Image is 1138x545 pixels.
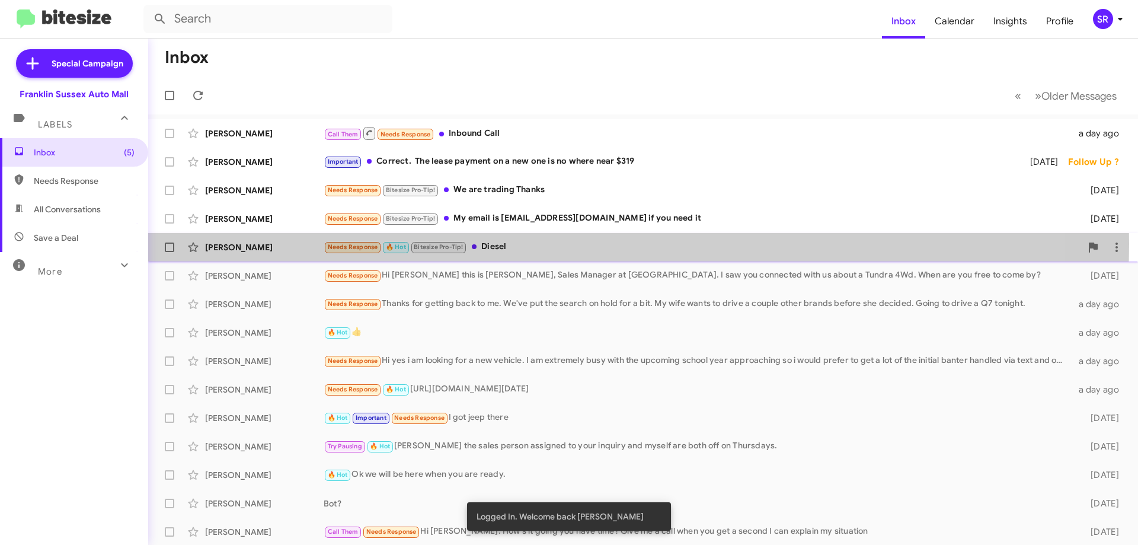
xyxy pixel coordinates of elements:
[20,88,129,100] div: Franklin Sussex Auto Mall
[328,130,359,138] span: Call Them
[1072,327,1129,339] div: a day ago
[1072,270,1129,282] div: [DATE]
[324,183,1072,197] div: We are trading Thanks
[205,498,324,509] div: [PERSON_NAME]
[1035,88,1041,103] span: »
[205,412,324,424] div: [PERSON_NAME]
[328,414,348,422] span: 🔥 Hot
[205,469,324,481] div: [PERSON_NAME]
[328,471,348,479] span: 🔥 Hot
[1072,184,1129,196] div: [DATE]
[394,414,445,422] span: Needs Response
[205,156,324,168] div: [PERSON_NAME]
[386,385,406,393] span: 🔥 Hot
[38,266,62,277] span: More
[328,385,378,393] span: Needs Response
[328,442,362,450] span: Try Pausing
[366,528,417,536] span: Needs Response
[1008,84,1028,108] button: Previous
[1072,128,1129,139] div: a day ago
[16,49,133,78] a: Special Campaign
[143,5,392,33] input: Search
[324,383,1072,396] div: [URL][DOMAIN_NAME][DATE]
[324,297,1072,311] div: Thanks for getting back to me. We've put the search on hold for a bit. My wife wants to drive a c...
[1041,90,1117,103] span: Older Messages
[328,158,359,165] span: Important
[1072,526,1129,538] div: [DATE]
[1072,441,1129,452] div: [DATE]
[205,384,324,396] div: [PERSON_NAME]
[205,327,324,339] div: [PERSON_NAME]
[1028,84,1124,108] button: Next
[414,243,463,251] span: Bitesize Pro-Tip!
[328,243,378,251] span: Needs Response
[1072,355,1129,367] div: a day ago
[1072,498,1129,509] div: [DATE]
[324,354,1072,368] div: Hi yes i am looking for a new vehicle. I am extremely busy with the upcoming school year approach...
[52,58,123,69] span: Special Campaign
[205,298,324,310] div: [PERSON_NAME]
[386,243,406,251] span: 🔥 Hot
[205,270,324,282] div: [PERSON_NAME]
[205,184,324,196] div: [PERSON_NAME]
[1072,298,1129,310] div: a day ago
[324,525,1072,538] div: Hi [PERSON_NAME]. How's it going you have time? Give me a call when you get a second I can explai...
[324,126,1072,141] div: Inbound Call
[1015,88,1021,103] span: «
[324,439,1072,453] div: [PERSON_NAME] the sales person assigned to your inquiry and myself are both off on Thursdays.
[1068,156,1129,168] div: Follow Up ?
[38,119,72,130] span: Labels
[34,232,78,244] span: Save a Deal
[882,4,925,39] a: Inbox
[477,511,644,522] span: Logged In. Welcome back [PERSON_NAME]
[205,441,324,452] div: [PERSON_NAME]
[324,411,1072,425] div: I got jeep there
[1083,9,1125,29] button: SR
[205,241,324,253] div: [PERSON_NAME]
[370,442,390,450] span: 🔥 Hot
[1008,84,1124,108] nav: Page navigation example
[328,215,378,222] span: Needs Response
[324,468,1072,482] div: Ok we will be here when you are ready.
[328,329,348,336] span: 🔥 Hot
[386,186,435,194] span: Bitesize Pro-Tip!
[1015,156,1068,168] div: [DATE]
[1072,412,1129,424] div: [DATE]
[328,528,359,536] span: Call Them
[324,155,1015,168] div: Correct. The lease payment on a new one is no where near $319
[1072,384,1129,396] div: a day ago
[328,300,378,308] span: Needs Response
[34,203,101,215] span: All Conversations
[34,146,135,158] span: Inbox
[925,4,984,39] a: Calendar
[1072,469,1129,481] div: [DATE]
[324,326,1072,339] div: 👍
[205,526,324,538] div: [PERSON_NAME]
[205,213,324,225] div: [PERSON_NAME]
[386,215,435,222] span: Bitesize Pro-Tip!
[328,357,378,365] span: Needs Response
[381,130,431,138] span: Needs Response
[1093,9,1113,29] div: SR
[324,498,1072,509] div: Bot?
[324,240,1081,254] div: Diesel
[34,175,135,187] span: Needs Response
[324,269,1072,282] div: Hi [PERSON_NAME] this is [PERSON_NAME], Sales Manager at [GEOGRAPHIC_DATA]. I saw you connected w...
[356,414,386,422] span: Important
[328,272,378,279] span: Needs Response
[205,355,324,367] div: [PERSON_NAME]
[328,186,378,194] span: Needs Response
[124,146,135,158] span: (5)
[984,4,1037,39] a: Insights
[324,212,1072,225] div: My email is [EMAIL_ADDRESS][DOMAIN_NAME] if you need it
[165,48,209,67] h1: Inbox
[1072,213,1129,225] div: [DATE]
[1037,4,1083,39] a: Profile
[205,128,324,139] div: [PERSON_NAME]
